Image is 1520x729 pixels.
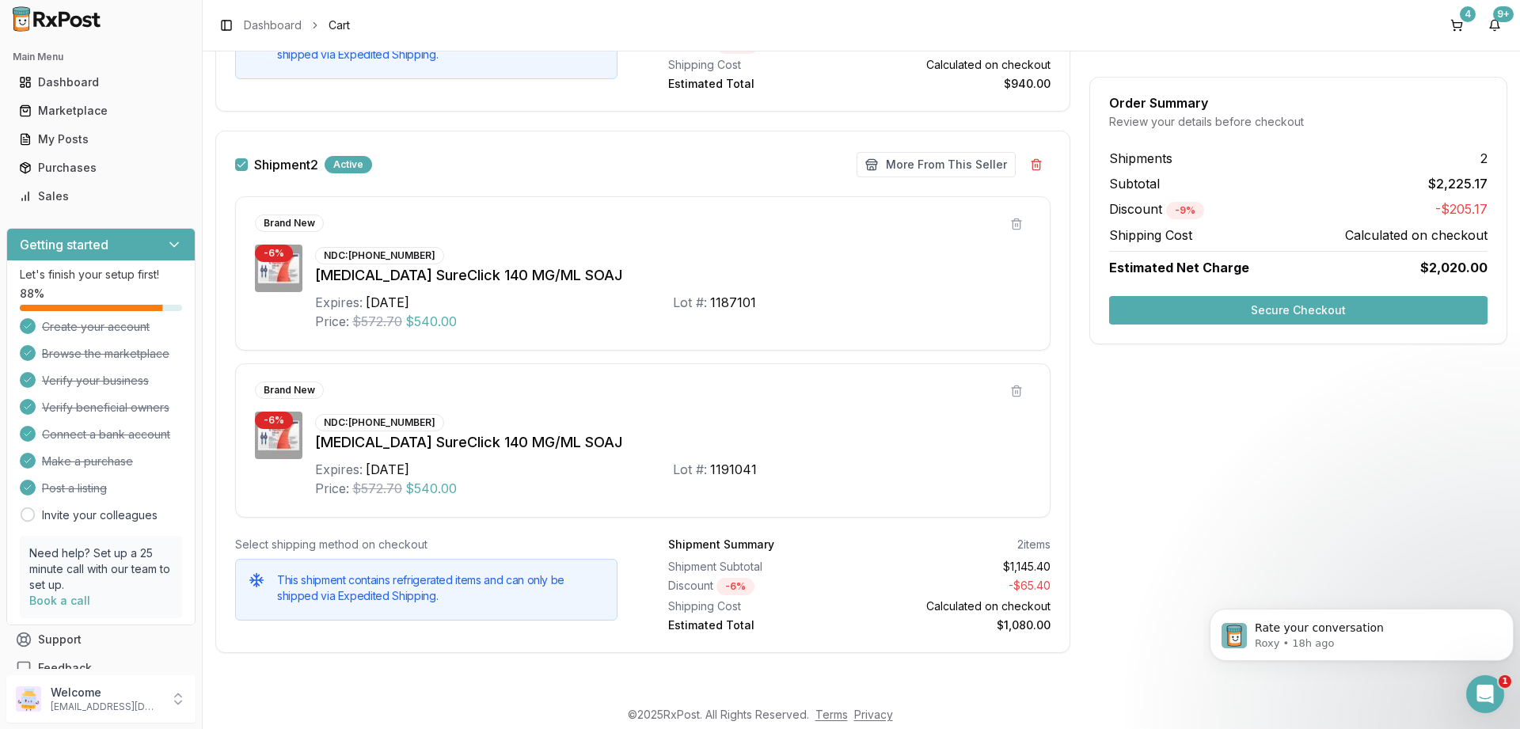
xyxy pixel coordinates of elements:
[315,431,1031,454] div: [MEDICAL_DATA] SureClick 140 MG/ML SOAJ
[277,572,604,604] h5: This shipment contains refrigerated items and can only be shipped via Expedited Shipping.
[1460,6,1476,22] div: 4
[315,479,349,498] div: Price:
[6,155,196,180] button: Purchases
[668,559,853,575] div: Shipment Subtotal
[366,460,409,479] div: [DATE]
[255,215,324,232] div: Brand New
[6,70,196,95] button: Dashboard
[29,545,173,593] p: Need help? Set up a 25 minute call with our team to set up.
[1109,97,1488,109] div: Order Summary
[19,160,183,176] div: Purchases
[866,57,1051,73] div: Calculated on checkout
[6,625,196,654] button: Support
[668,537,774,552] div: Shipment Summary
[866,76,1051,92] div: $940.00
[1480,149,1488,168] span: 2
[668,617,853,633] div: Estimated Total
[405,479,457,498] span: $540.00
[866,559,1051,575] div: $1,145.40
[854,708,893,721] a: Privacy
[1109,296,1488,325] button: Secure Checkout
[315,312,349,331] div: Price:
[6,654,196,682] button: Feedback
[710,293,756,312] div: 1187101
[857,152,1016,177] button: More From This Seller
[20,235,108,254] h3: Getting started
[255,245,293,262] div: - 6 %
[673,460,707,479] div: Lot #:
[42,480,107,496] span: Post a listing
[20,267,182,283] p: Let's finish your setup first!
[1109,260,1249,275] span: Estimated Net Charge
[6,184,196,209] button: Sales
[1166,202,1204,219] div: - 9 %
[19,131,183,147] div: My Posts
[6,98,196,123] button: Marketplace
[255,245,302,292] img: Repatha SureClick 140 MG/ML SOAJ
[255,412,302,459] img: Repatha SureClick 140 MG/ML SOAJ
[13,97,189,125] a: Marketplace
[38,660,92,676] span: Feedback
[325,156,372,173] div: Active
[866,617,1051,633] div: $1,080.00
[20,286,44,302] span: 88 %
[6,127,196,152] button: My Posts
[315,264,1031,287] div: [MEDICAL_DATA] SureClick 140 MG/ML SOAJ
[1109,226,1192,245] span: Shipping Cost
[1428,174,1488,193] span: $2,225.17
[1499,675,1511,688] span: 1
[716,578,754,595] div: - 6 %
[13,68,189,97] a: Dashboard
[668,76,853,92] div: Estimated Total
[352,312,402,331] span: $572.70
[254,158,318,171] label: Shipment 2
[668,57,853,73] div: Shipping Cost
[42,373,149,389] span: Verify your business
[19,74,183,90] div: Dashboard
[710,460,757,479] div: 1191041
[1203,575,1520,686] iframe: Intercom notifications message
[255,412,293,429] div: - 6 %
[42,319,150,335] span: Create your account
[1109,201,1204,217] span: Discount
[42,400,169,416] span: Verify beneficial owners
[244,17,302,33] a: Dashboard
[13,182,189,211] a: Sales
[42,427,170,442] span: Connect a bank account
[1109,149,1172,168] span: Shipments
[29,594,90,607] a: Book a call
[315,414,444,431] div: NDC: [PHONE_NUMBER]
[51,701,161,713] p: [EMAIL_ADDRESS][DOMAIN_NAME]
[1109,174,1160,193] span: Subtotal
[16,686,41,712] img: User avatar
[315,247,444,264] div: NDC: [PHONE_NUMBER]
[1435,199,1488,219] span: -$205.17
[315,293,363,312] div: Expires:
[1017,537,1051,552] div: 2 items
[42,346,169,362] span: Browse the marketplace
[13,154,189,182] a: Purchases
[19,188,183,204] div: Sales
[6,6,108,32] img: RxPost Logo
[1345,226,1488,245] span: Calculated on checkout
[668,578,853,595] div: Discount
[235,537,617,552] div: Select shipping method on checkout
[366,293,409,312] div: [DATE]
[329,17,350,33] span: Cart
[42,507,158,523] a: Invite your colleagues
[1466,675,1504,713] iframe: Intercom live chat
[13,51,189,63] h2: Main Menu
[19,103,183,119] div: Marketplace
[255,382,324,399] div: Brand New
[51,685,161,701] p: Welcome
[815,708,848,721] a: Terms
[244,17,350,33] nav: breadcrumb
[315,460,363,479] div: Expires:
[42,454,133,469] span: Make a purchase
[673,293,707,312] div: Lot #:
[1109,114,1488,130] div: Review your details before checkout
